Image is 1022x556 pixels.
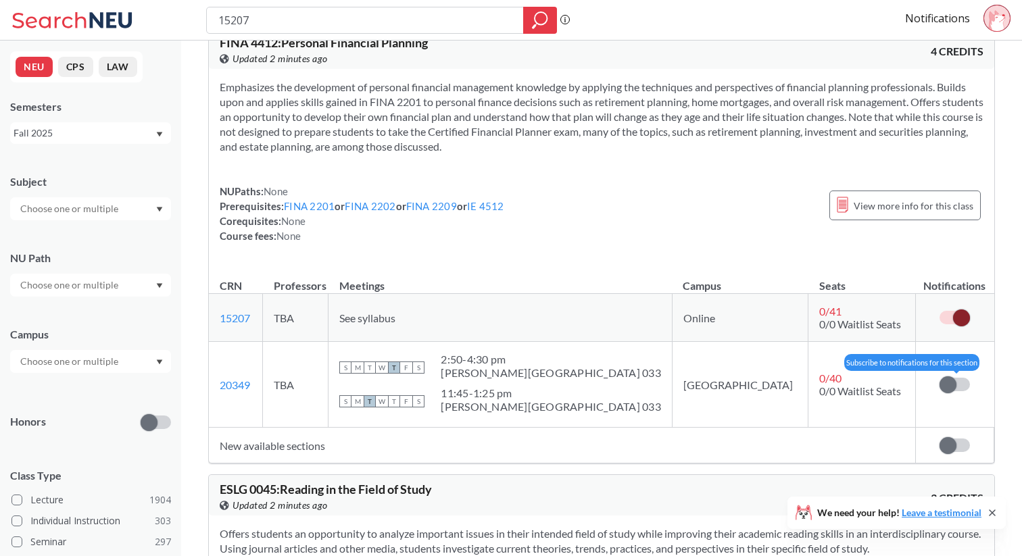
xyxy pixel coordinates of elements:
span: ESLG 0045 : Reading in the Field of Study [220,482,432,497]
div: [PERSON_NAME][GEOGRAPHIC_DATA] 033 [441,400,661,413]
span: S [412,361,424,374]
svg: Dropdown arrow [156,283,163,288]
span: M [351,361,364,374]
svg: Dropdown arrow [156,359,163,365]
span: W [376,395,388,407]
input: Choose one or multiple [14,353,127,370]
span: None [281,215,306,227]
p: Honors [10,414,46,430]
span: M [351,395,364,407]
span: We need your help! [817,508,981,517]
span: 4 CREDITS [931,44,983,59]
input: Class, professor, course number, "phrase" [217,9,514,32]
div: 2:50 - 4:30 pm [441,353,661,366]
a: Notifications [905,11,970,26]
input: Choose one or multiple [14,277,127,293]
a: Leave a testimonial [902,507,981,518]
div: Dropdown arrow [10,197,171,220]
th: Campus [672,265,808,294]
span: 0/0 Waitlist Seats [819,384,901,397]
span: Updated 2 minutes ago [233,498,328,513]
svg: Dropdown arrow [156,207,163,212]
label: Lecture [11,491,171,509]
a: FINA 2201 [284,200,335,212]
section: Offers students an opportunity to analyze important issues in their intended field of study while... [220,526,983,556]
div: NU Path [10,251,171,266]
div: Campus [10,327,171,342]
a: IE 4512 [467,200,504,212]
a: 20349 [220,378,250,391]
span: T [364,361,376,374]
input: Choose one or multiple [14,201,127,217]
label: Individual Instruction [11,512,171,530]
span: None [276,230,301,242]
td: New available sections [209,428,915,463]
div: magnifying glass [523,7,557,34]
div: Dropdown arrow [10,350,171,373]
span: See syllabus [339,311,395,324]
span: 3 CREDITS [931,490,983,505]
div: NUPaths: Prerequisites: or or or Corequisites: Course fees: [220,184,504,243]
div: 11:45 - 1:25 pm [441,386,661,400]
span: T [388,361,400,374]
section: Emphasizes the development of personal financial management knowledge by applying the techniques ... [220,80,983,154]
span: Updated 2 minutes ago [233,51,328,66]
div: [PERSON_NAME][GEOGRAPHIC_DATA] 033 [441,366,661,380]
svg: magnifying glass [532,11,548,30]
td: TBA [263,342,328,428]
div: CRN [220,278,242,293]
div: Semesters [10,99,171,114]
th: Meetings [328,265,673,294]
span: Class Type [10,468,171,483]
span: None [264,185,288,197]
button: LAW [99,57,137,77]
div: Subject [10,174,171,189]
span: T [364,395,376,407]
td: Online [672,294,808,342]
th: Professors [263,265,328,294]
span: W [376,361,388,374]
span: F [400,395,412,407]
span: 0 / 41 [819,305,842,318]
th: Seats [808,265,916,294]
span: S [339,395,351,407]
a: FINA 2209 [406,200,457,212]
span: F [400,361,412,374]
span: 1904 [149,492,171,507]
span: S [339,361,351,374]
th: Notifications [915,265,994,294]
span: 303 [155,513,171,528]
a: 15207 [220,311,250,324]
span: FINA 4412 : Personal Financial Planning [220,35,428,50]
td: TBA [263,294,328,342]
a: FINA 2202 [345,200,395,212]
div: Fall 2025Dropdown arrow [10,122,171,144]
svg: Dropdown arrow [156,132,163,137]
span: 0 / 40 [819,372,842,384]
span: T [388,395,400,407]
button: CPS [58,57,93,77]
div: Fall 2025 [14,126,155,141]
div: Dropdown arrow [10,274,171,297]
label: Seminar [11,533,171,551]
td: [GEOGRAPHIC_DATA] [672,342,808,428]
span: 0/0 Waitlist Seats [819,318,901,330]
span: View more info for this class [854,197,973,214]
span: 297 [155,534,171,549]
span: S [412,395,424,407]
button: NEU [16,57,53,77]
